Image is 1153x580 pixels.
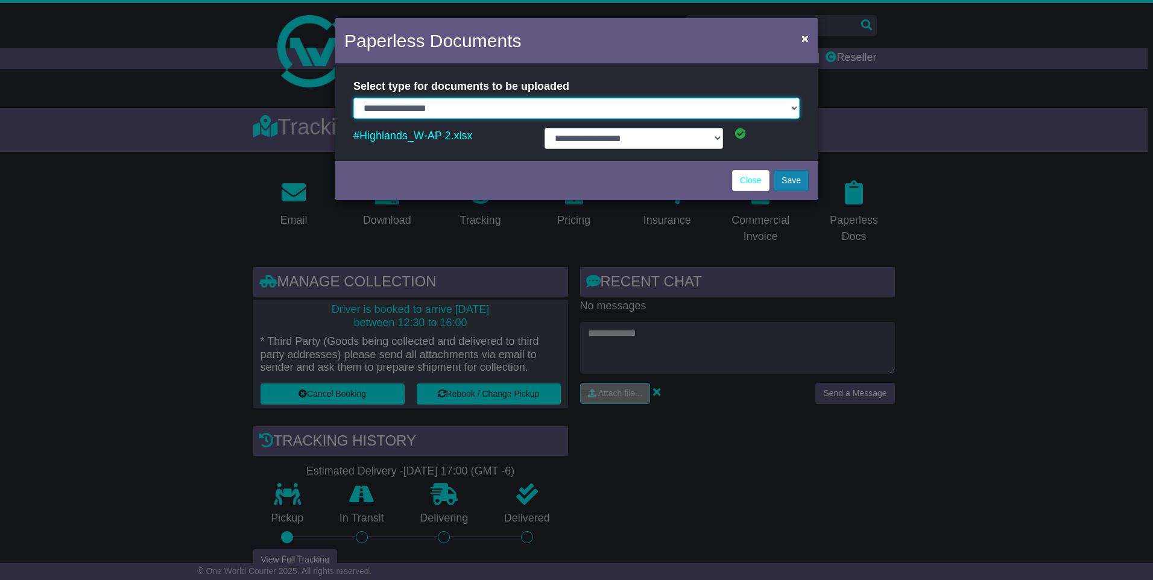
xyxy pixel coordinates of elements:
[732,170,769,191] a: Close
[353,127,472,145] a: #Highlands_W-AP 2.xlsx
[344,27,521,54] h4: Paperless Documents
[801,31,809,45] span: ×
[353,75,569,98] label: Select type for documents to be uploaded
[795,26,815,51] button: Close
[774,170,809,191] button: Save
